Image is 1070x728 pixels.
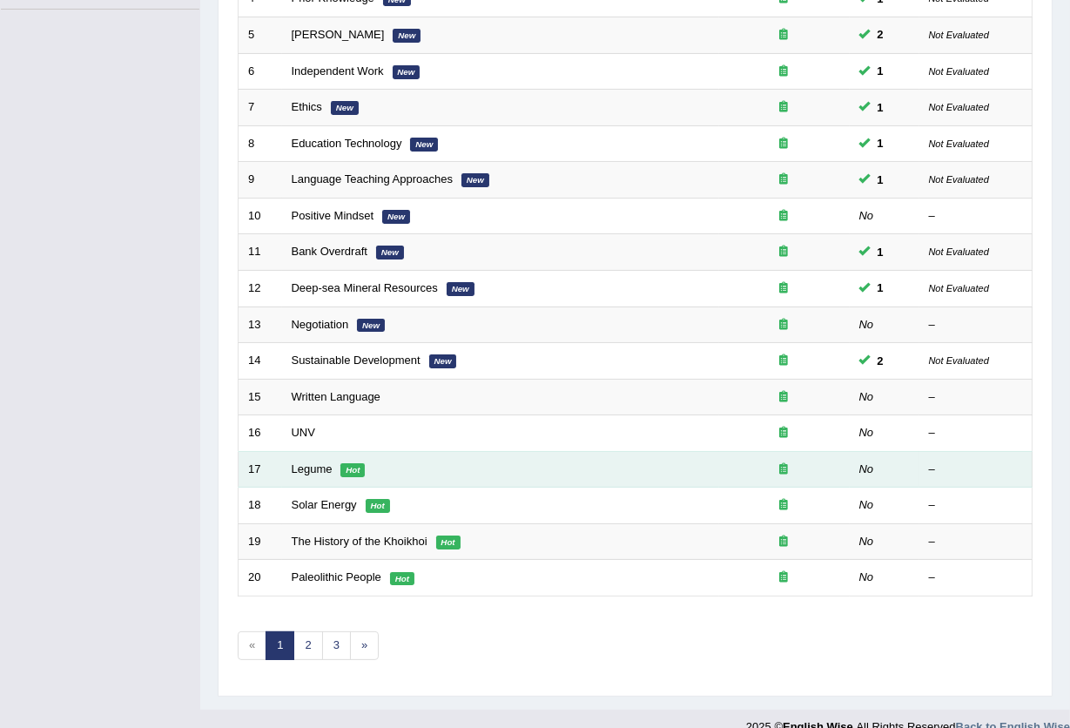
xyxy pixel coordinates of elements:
[729,136,840,152] div: Exam occurring question
[292,498,357,511] a: Solar Energy
[292,64,384,78] a: Independent Work
[871,171,891,189] span: You can still take this question
[292,209,374,222] a: Positive Mindset
[729,27,840,44] div: Exam occurring question
[729,570,840,586] div: Exam occurring question
[461,173,489,187] em: New
[292,245,367,258] a: Bank Overdraft
[239,198,282,234] td: 10
[929,570,1023,586] div: –
[729,317,840,334] div: Exam occurring question
[871,279,891,297] span: You can still take this question
[239,523,282,560] td: 19
[239,451,282,488] td: 17
[729,425,840,442] div: Exam occurring question
[859,318,874,331] em: No
[929,355,989,366] small: Not Evaluated
[382,210,410,224] em: New
[929,425,1023,442] div: –
[376,246,404,260] em: New
[729,389,840,406] div: Exam occurring question
[239,343,282,380] td: 14
[239,234,282,271] td: 11
[292,462,333,475] a: Legume
[239,488,282,524] td: 18
[393,65,421,79] em: New
[871,25,891,44] span: You can still take this question
[292,100,322,113] a: Ethics
[292,137,402,150] a: Education Technology
[871,98,891,117] span: You can still take this question
[239,53,282,90] td: 6
[292,172,454,185] a: Language Teaching Approaches
[729,99,840,116] div: Exam occurring question
[729,280,840,297] div: Exam occurring question
[929,283,989,293] small: Not Evaluated
[238,631,266,660] span: «
[292,318,349,331] a: Negotiation
[859,462,874,475] em: No
[331,101,359,115] em: New
[292,570,381,583] a: Paleolithic People
[929,30,989,40] small: Not Evaluated
[390,572,414,586] em: Hot
[292,535,427,548] a: The History of the Khoikhoi
[729,244,840,260] div: Exam occurring question
[239,17,282,54] td: 5
[292,426,315,439] a: UNV
[859,535,874,548] em: No
[340,463,365,477] em: Hot
[929,534,1023,550] div: –
[293,631,322,660] a: 2
[859,426,874,439] em: No
[729,497,840,514] div: Exam occurring question
[729,64,840,80] div: Exam occurring question
[266,631,294,660] a: 1
[929,102,989,112] small: Not Evaluated
[929,246,989,257] small: Not Evaluated
[929,497,1023,514] div: –
[929,66,989,77] small: Not Evaluated
[871,62,891,80] span: You can still take this question
[239,90,282,126] td: 7
[239,415,282,452] td: 16
[929,317,1023,334] div: –
[436,536,461,549] em: Hot
[447,282,474,296] em: New
[929,208,1023,225] div: –
[871,243,891,261] span: You can still take this question
[239,307,282,343] td: 13
[410,138,438,152] em: New
[357,319,385,333] em: New
[239,560,282,597] td: 20
[859,498,874,511] em: No
[859,570,874,583] em: No
[239,379,282,415] td: 15
[859,209,874,222] em: No
[929,174,989,185] small: Not Evaluated
[292,390,380,403] a: Written Language
[859,390,874,403] em: No
[729,172,840,188] div: Exam occurring question
[239,270,282,307] td: 12
[350,631,379,660] a: »
[929,389,1023,406] div: –
[292,28,385,41] a: [PERSON_NAME]
[871,134,891,152] span: You can still take this question
[929,138,989,149] small: Not Evaluated
[429,354,457,368] em: New
[239,162,282,199] td: 9
[871,352,891,370] span: You can still take this question
[729,208,840,225] div: Exam occurring question
[393,29,421,43] em: New
[322,631,351,660] a: 3
[239,125,282,162] td: 8
[729,534,840,550] div: Exam occurring question
[292,281,438,294] a: Deep-sea Mineral Resources
[729,462,840,478] div: Exam occurring question
[366,499,390,513] em: Hot
[729,353,840,369] div: Exam occurring question
[929,462,1023,478] div: –
[292,354,421,367] a: Sustainable Development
